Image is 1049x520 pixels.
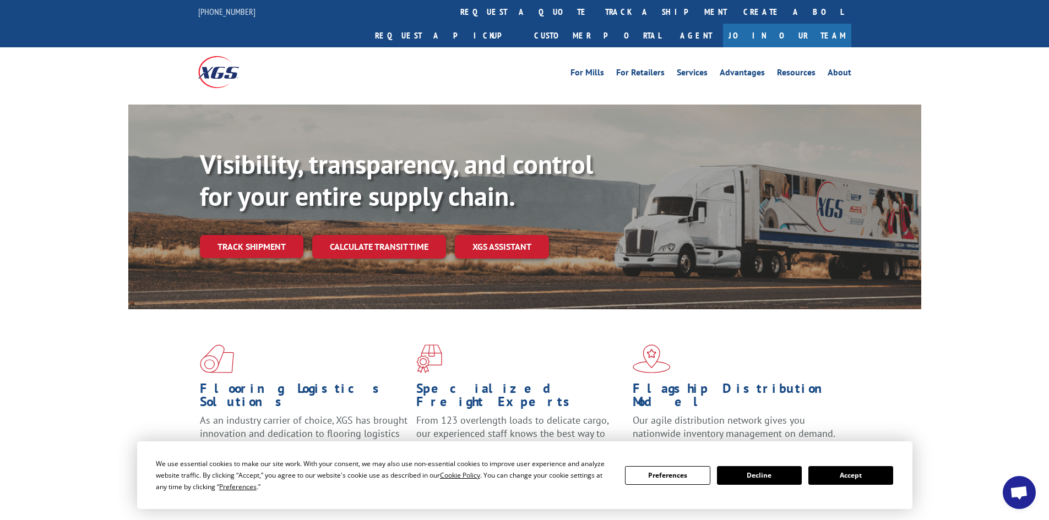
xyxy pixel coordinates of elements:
[633,382,841,414] h1: Flagship Distribution Model
[156,458,612,492] div: We use essential cookies to make our site work. With your consent, we may also use non-essential ...
[137,441,912,509] div: Cookie Consent Prompt
[720,68,765,80] a: Advantages
[633,414,835,440] span: Our agile distribution network gives you nationwide inventory management on demand.
[200,147,593,213] b: Visibility, transparency, and control for your entire supply chain.
[455,235,549,259] a: XGS ASSISTANT
[625,466,710,485] button: Preferences
[1003,476,1036,509] a: Open chat
[312,235,446,259] a: Calculate transit time
[200,414,407,453] span: As an industry carrier of choice, XGS has brought innovation and dedication to flooring logistics...
[440,470,480,480] span: Cookie Policy
[416,414,624,463] p: From 123 overlength loads to delicate cargo, our experienced staff knows the best way to move you...
[828,68,851,80] a: About
[198,6,256,17] a: [PHONE_NUMBER]
[416,382,624,414] h1: Specialized Freight Experts
[200,382,408,414] h1: Flooring Logistics Solutions
[200,235,303,258] a: Track shipment
[616,68,665,80] a: For Retailers
[570,68,604,80] a: For Mills
[219,482,257,491] span: Preferences
[526,24,669,47] a: Customer Portal
[777,68,816,80] a: Resources
[677,68,708,80] a: Services
[669,24,723,47] a: Agent
[723,24,851,47] a: Join Our Team
[416,344,442,373] img: xgs-icon-focused-on-flooring-red
[633,344,671,373] img: xgs-icon-flagship-distribution-model-red
[200,344,234,373] img: xgs-icon-total-supply-chain-intelligence-red
[717,466,802,485] button: Decline
[367,24,526,47] a: Request a pickup
[808,466,893,485] button: Accept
